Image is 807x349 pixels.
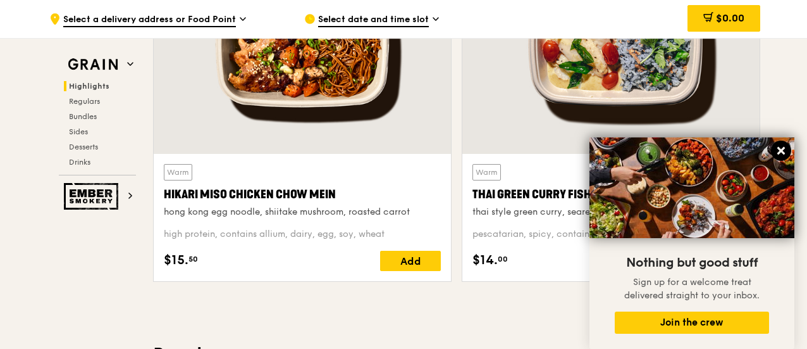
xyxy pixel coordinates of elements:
[716,12,744,24] span: $0.00
[69,158,90,167] span: Drinks
[472,206,749,219] div: thai style green curry, seared dory, butterfly blue pea rice
[498,254,508,264] span: 00
[380,251,441,271] div: Add
[69,112,97,121] span: Bundles
[64,183,122,210] img: Ember Smokery web logo
[164,206,441,219] div: hong kong egg noodle, shiitake mushroom, roasted carrot
[318,13,429,27] span: Select date and time slot
[164,164,192,181] div: Warm
[164,228,441,241] div: high protein, contains allium, dairy, egg, soy, wheat
[69,143,98,151] span: Desserts
[64,53,122,76] img: Grain web logo
[472,251,498,270] span: $14.
[626,255,758,270] span: Nothing but good stuff
[164,251,188,270] span: $15.
[624,277,760,301] span: Sign up for a welcome treat delivered straight to your inbox.
[589,137,794,238] img: DSC07876-Edit02-Large.jpeg
[69,127,88,136] span: Sides
[188,254,198,264] span: 50
[472,186,749,203] div: Thai Green Curry Fish
[615,312,769,334] button: Join the crew
[69,82,109,91] span: Highlights
[472,164,501,181] div: Warm
[771,141,791,161] button: Close
[164,186,441,203] div: Hikari Miso Chicken Chow Mein
[63,13,236,27] span: Select a delivery address or Food Point
[69,97,100,106] span: Regulars
[472,228,749,241] div: pescatarian, spicy, contains allium, dairy, shellfish, soy, wheat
